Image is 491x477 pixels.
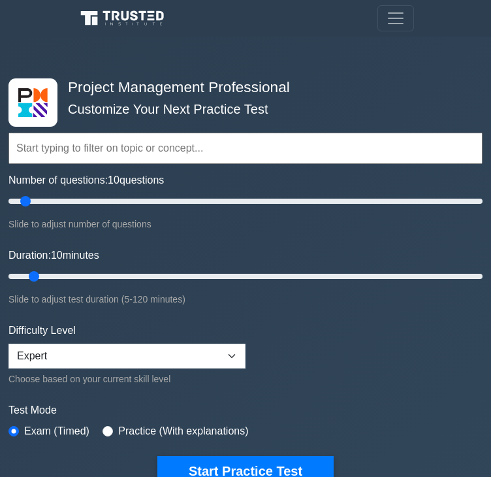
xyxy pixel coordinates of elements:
[8,403,483,418] label: Test Mode
[118,423,248,439] label: Practice (With explanations)
[24,423,89,439] label: Exam (Timed)
[108,174,119,186] span: 10
[377,5,414,31] button: Toggle navigation
[8,371,246,387] div: Choose based on your current skill level
[8,216,483,232] div: Slide to adjust number of questions
[8,248,99,263] label: Duration: minutes
[8,291,483,307] div: Slide to adjust test duration (5-120 minutes)
[8,323,76,338] label: Difficulty Level
[51,250,63,261] span: 10
[8,133,483,164] input: Start typing to filter on topic or concept...
[8,173,164,188] label: Number of questions: questions
[63,78,419,96] h4: Project Management Professional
